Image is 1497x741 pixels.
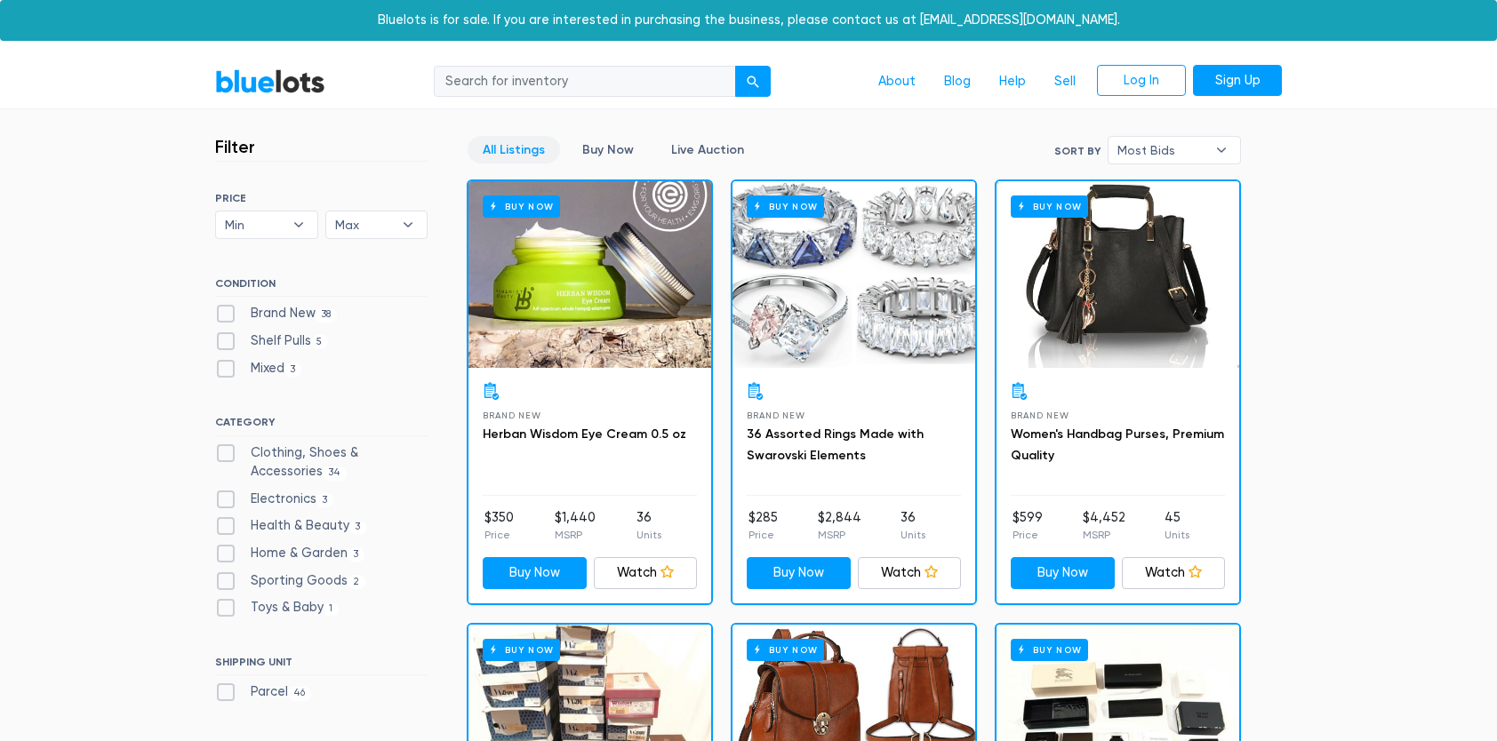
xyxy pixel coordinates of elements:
[389,211,427,238] b: ▾
[1083,508,1125,544] li: $4,452
[215,571,365,591] label: Sporting Goods
[901,508,925,544] li: 36
[864,65,930,99] a: About
[747,557,851,589] a: Buy Now
[215,682,311,702] label: Parcel
[484,508,514,544] li: $350
[1054,143,1101,159] label: Sort By
[732,181,975,368] a: Buy Now
[483,426,686,442] a: Herban Wisdom Eye Cream 0.5 oz
[215,598,339,617] label: Toys & Baby
[215,68,325,94] a: BlueLots
[215,192,428,204] h6: PRICE
[594,557,698,589] a: Watch
[1011,195,1088,218] h6: Buy Now
[348,547,364,562] span: 3
[747,639,824,661] h6: Buy Now
[1083,527,1125,543] p: MSRP
[215,359,301,378] label: Mixed
[1040,65,1090,99] a: Sell
[468,181,711,368] a: Buy Now
[1165,508,1189,544] li: 45
[818,527,861,543] p: MSRP
[1013,527,1043,543] p: Price
[985,65,1040,99] a: Help
[567,136,649,163] a: Buy Now
[1165,527,1189,543] p: Units
[818,508,861,544] li: $2,844
[997,181,1239,368] a: Buy Now
[656,136,759,163] a: Live Auction
[1193,65,1282,97] a: Sign Up
[483,557,587,589] a: Buy Now
[483,195,560,218] h6: Buy Now
[484,527,514,543] p: Price
[288,687,311,701] span: 46
[1097,65,1186,97] a: Log In
[636,527,661,543] p: Units
[215,277,428,297] h6: CONDITION
[930,65,985,99] a: Blog
[284,363,301,377] span: 3
[1122,557,1226,589] a: Watch
[215,516,366,536] label: Health & Beauty
[316,308,337,323] span: 38
[348,575,365,589] span: 2
[748,527,778,543] p: Price
[468,136,560,163] a: All Listings
[324,602,339,617] span: 1
[215,443,428,482] label: Clothing, Shoes & Accessories
[858,557,962,589] a: Watch
[215,416,428,435] h6: CATEGORY
[748,508,778,544] li: $285
[1117,137,1206,163] span: Most Bids
[215,304,337,323] label: Brand New
[1011,557,1115,589] a: Buy Now
[225,211,284,238] span: Min
[747,195,824,218] h6: Buy Now
[555,508,596,544] li: $1,440
[636,508,661,544] li: 36
[555,527,596,543] p: MSRP
[747,410,805,420] span: Brand New
[215,656,428,675] h6: SHIPPING UNIT
[483,410,540,420] span: Brand New
[483,639,560,661] h6: Buy Now
[1011,410,1069,420] span: Brand New
[215,544,364,563] label: Home & Garden
[349,521,366,535] span: 3
[434,66,736,98] input: Search for inventory
[1013,508,1043,544] li: $599
[311,335,328,349] span: 5
[1203,137,1240,163] b: ▾
[215,490,333,509] label: Electronics
[316,493,333,507] span: 3
[215,136,255,157] h3: Filter
[1011,639,1088,661] h6: Buy Now
[280,211,317,238] b: ▾
[215,331,328,351] label: Shelf Pulls
[901,527,925,543] p: Units
[323,466,347,481] span: 34
[335,211,394,238] span: Max
[1011,426,1224,463] a: Women's Handbag Purses, Premium Quality
[747,426,924,463] a: 36 Assorted Rings Made with Swarovski Elements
